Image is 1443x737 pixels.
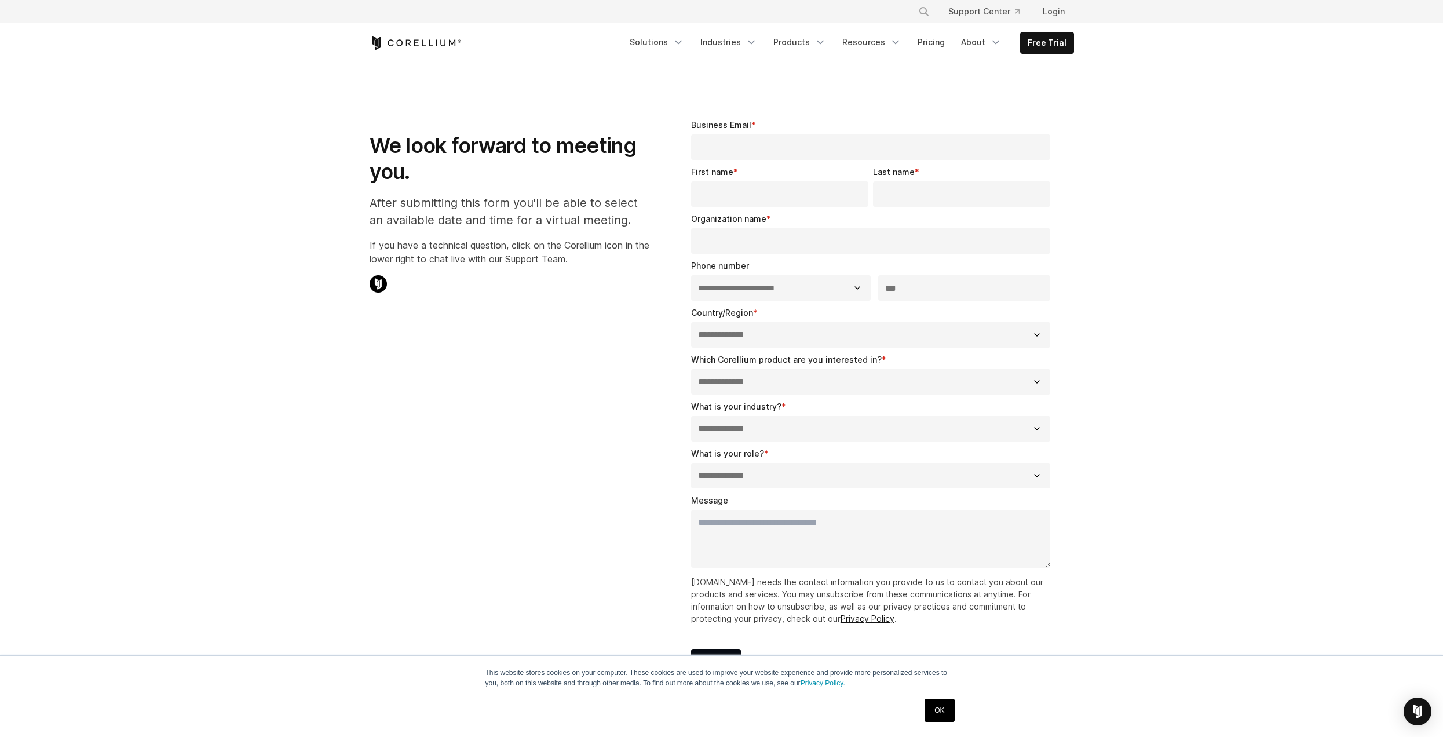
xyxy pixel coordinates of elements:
[801,679,845,687] a: Privacy Policy.
[370,133,649,185] h1: We look forward to meeting you.
[691,402,781,411] span: What is your industry?
[691,355,882,364] span: Which Corellium product are you interested in?
[693,32,764,53] a: Industries
[485,667,958,688] p: This website stores cookies on your computer. These cookies are used to improve your website expe...
[691,261,749,271] span: Phone number
[1021,32,1073,53] a: Free Trial
[873,167,915,177] span: Last name
[623,32,1074,54] div: Navigation Menu
[691,308,753,318] span: Country/Region
[841,614,894,623] a: Privacy Policy
[370,194,649,229] p: After submitting this form you'll be able to select an available date and time for a virtual meet...
[925,699,954,722] a: OK
[1404,698,1431,725] div: Open Intercom Messenger
[914,1,934,22] button: Search
[691,495,728,505] span: Message
[691,120,751,130] span: Business Email
[691,576,1055,625] p: [DOMAIN_NAME] needs the contact information you provide to us to contact you about our products a...
[691,214,766,224] span: Organization name
[623,32,691,53] a: Solutions
[911,32,952,53] a: Pricing
[691,167,733,177] span: First name
[904,1,1074,22] div: Navigation Menu
[939,1,1029,22] a: Support Center
[370,238,649,266] p: If you have a technical question, click on the Corellium icon in the lower right to chat live wit...
[954,32,1009,53] a: About
[370,36,462,50] a: Corellium Home
[766,32,833,53] a: Products
[835,32,908,53] a: Resources
[370,275,387,293] img: Corellium Chat Icon
[1033,1,1074,22] a: Login
[691,448,764,458] span: What is your role?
